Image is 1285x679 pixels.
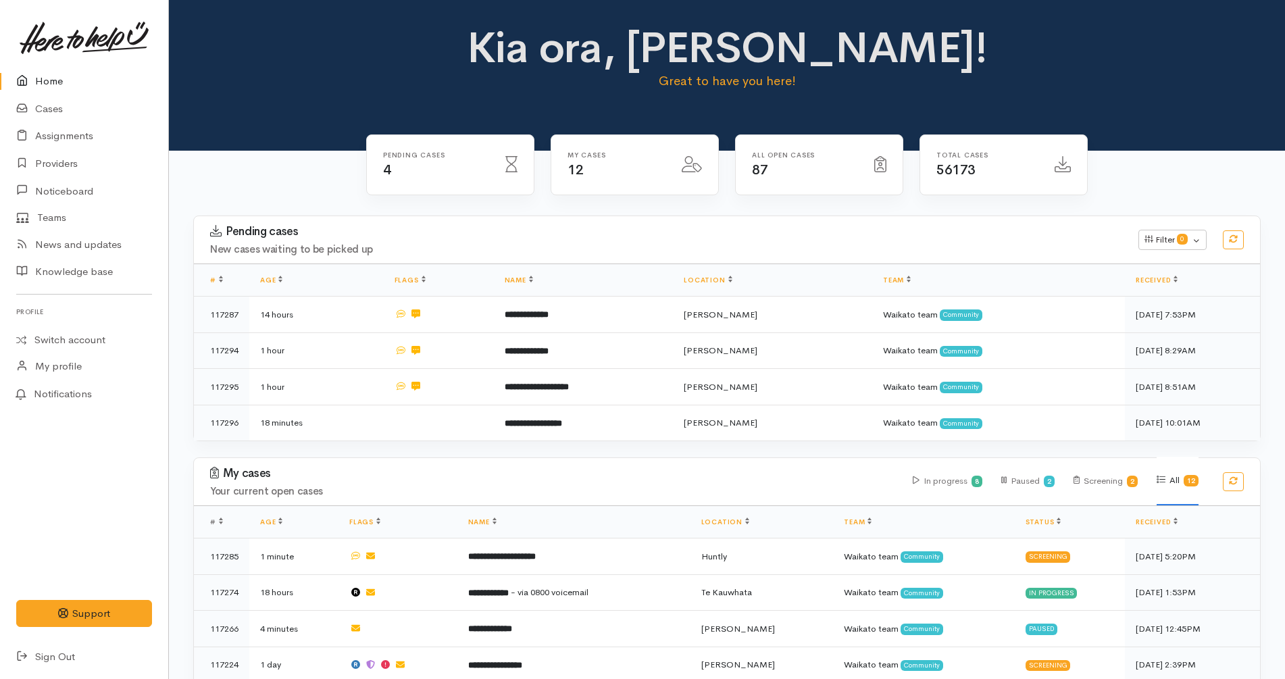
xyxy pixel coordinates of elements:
[833,611,1014,647] td: Waikato team
[752,151,858,159] h6: All Open cases
[349,518,380,526] a: Flags
[684,417,757,428] span: [PERSON_NAME]
[1026,518,1061,526] a: Status
[684,276,732,284] a: Location
[1001,457,1055,505] div: Paused
[1187,476,1195,485] b: 12
[249,369,384,405] td: 1 hour
[833,574,1014,611] td: Waikato team
[383,151,489,159] h6: Pending cases
[936,161,976,178] span: 56173
[883,276,911,284] a: Team
[1138,230,1207,250] button: Filter0
[194,332,249,369] td: 117294
[464,72,990,91] p: Great to have you here!
[194,369,249,405] td: 117295
[872,405,1125,441] td: Waikato team
[975,477,979,486] b: 8
[872,297,1125,333] td: Waikato team
[194,538,249,575] td: 117285
[940,418,982,429] span: Community
[1125,369,1260,405] td: [DATE] 8:51AM
[1125,332,1260,369] td: [DATE] 8:29AM
[464,24,990,72] h1: Kia ora, [PERSON_NAME]!
[872,332,1125,369] td: Waikato team
[1125,538,1260,575] td: [DATE] 5:20PM
[210,276,223,284] a: #
[872,369,1125,405] td: Waikato team
[901,624,943,634] span: Community
[194,611,249,647] td: 117266
[1136,518,1178,526] a: Received
[1136,276,1178,284] a: Received
[901,588,943,599] span: Community
[1074,457,1138,505] div: Screening
[684,345,757,356] span: [PERSON_NAME]
[701,518,749,526] a: Location
[210,518,223,526] span: #
[701,623,775,634] span: [PERSON_NAME]
[210,486,897,497] h4: Your current open cases
[383,161,391,178] span: 4
[752,161,767,178] span: 87
[940,309,982,320] span: Community
[194,405,249,441] td: 117296
[844,518,872,526] a: Team
[505,276,533,284] a: Name
[901,551,943,562] span: Community
[260,518,282,526] a: Age
[701,551,727,562] span: Huntly
[210,225,1122,238] h3: Pending cases
[210,244,1122,255] h4: New cases waiting to be picked up
[833,538,1014,575] td: Waikato team
[901,660,943,671] span: Community
[1130,477,1134,486] b: 2
[568,151,665,159] h6: My cases
[1125,405,1260,441] td: [DATE] 10:01AM
[194,297,249,333] td: 117287
[568,161,583,178] span: 12
[701,586,752,598] span: Te Kauwhata
[913,457,982,505] div: In progress
[936,151,1038,159] h6: Total cases
[194,574,249,611] td: 117274
[395,276,426,284] a: Flags
[249,332,384,369] td: 1 hour
[940,382,982,393] span: Community
[1125,574,1260,611] td: [DATE] 1:53PM
[1026,551,1071,562] div: Screening
[1157,457,1199,505] div: All
[1026,588,1078,599] div: In progress
[1026,624,1058,634] div: Paused
[684,381,757,393] span: [PERSON_NAME]
[468,518,497,526] a: Name
[684,309,757,320] span: [PERSON_NAME]
[249,405,384,441] td: 18 minutes
[16,600,152,628] button: Support
[249,611,338,647] td: 4 minutes
[1125,297,1260,333] td: [DATE] 7:53PM
[1177,234,1188,245] span: 0
[701,659,775,670] span: [PERSON_NAME]
[940,346,982,357] span: Community
[210,467,897,480] h3: My cases
[16,303,152,321] h6: Profile
[249,574,338,611] td: 18 hours
[1125,611,1260,647] td: [DATE] 12:45PM
[249,297,384,333] td: 14 hours
[1026,660,1071,671] div: Screening
[249,538,338,575] td: 1 minute
[260,276,282,284] a: Age
[511,586,588,598] span: - via 0800 voicemail
[1047,477,1051,486] b: 2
